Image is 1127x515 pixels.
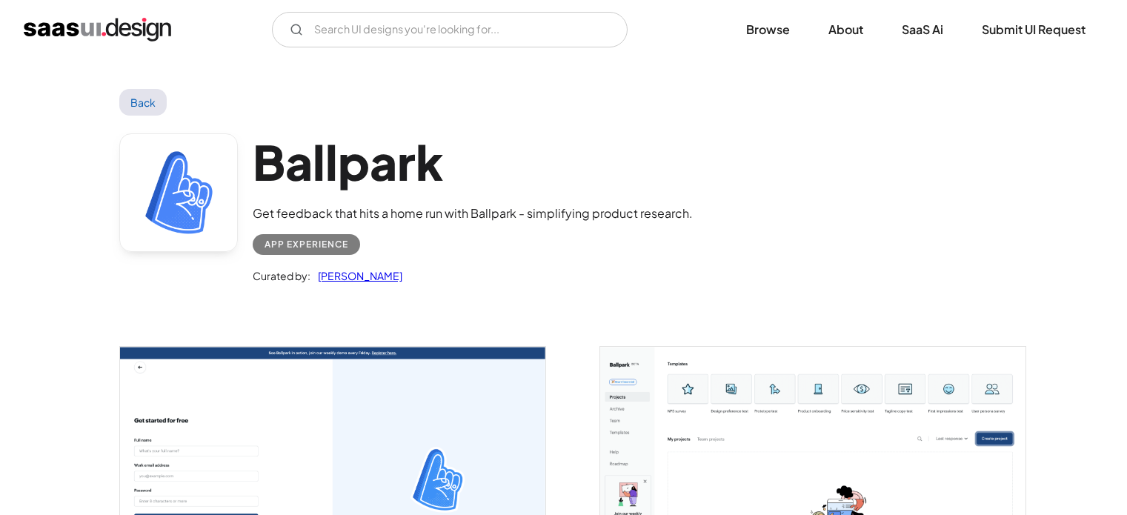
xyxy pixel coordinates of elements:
[811,13,881,46] a: About
[24,18,171,41] a: home
[272,12,628,47] input: Search UI designs you're looking for...
[310,267,402,285] a: [PERSON_NAME]
[728,13,808,46] a: Browse
[253,133,693,190] h1: Ballpark
[253,205,693,222] div: Get feedback that hits a home run with Ballpark - simplifying product research.
[884,13,961,46] a: SaaS Ai
[272,12,628,47] form: Email Form
[119,89,167,116] a: Back
[265,236,348,253] div: App Experience
[253,267,310,285] div: Curated by:
[964,13,1103,46] a: Submit UI Request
